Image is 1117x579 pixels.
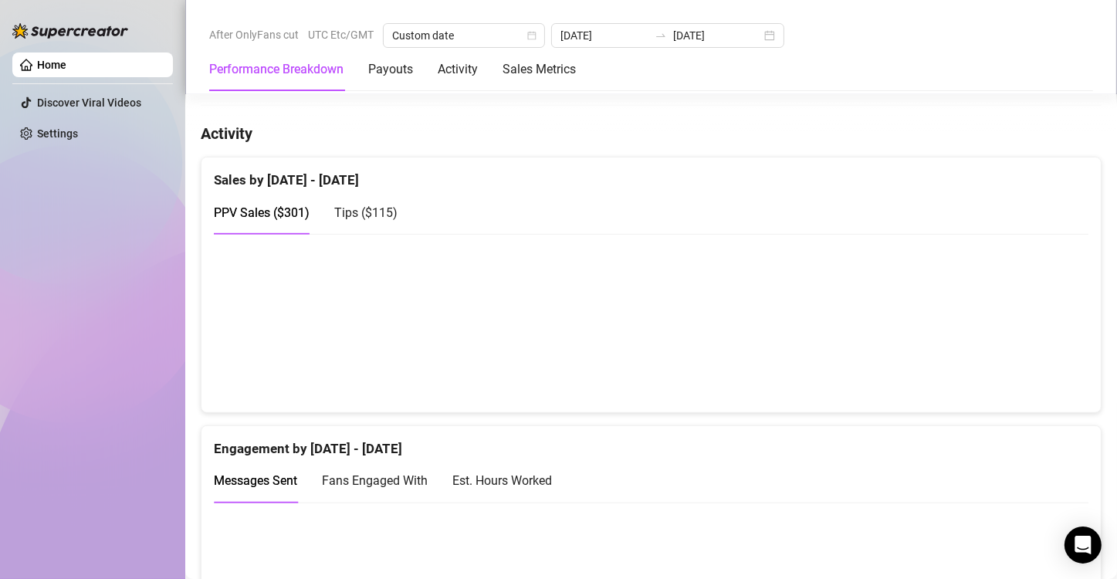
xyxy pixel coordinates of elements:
div: Performance Breakdown [209,60,344,79]
input: Start date [560,27,648,44]
span: PPV Sales ( $301 ) [214,205,310,220]
img: logo-BBDzfeDw.svg [12,23,128,39]
span: Messages Sent [214,473,297,488]
div: Sales Metrics [503,60,576,79]
span: Tips ( $115 ) [334,205,398,220]
a: Home [37,59,66,71]
div: Est. Hours Worked [452,471,552,490]
a: Discover Viral Videos [37,96,141,109]
span: swap-right [655,29,667,42]
div: Open Intercom Messenger [1065,527,1102,564]
span: UTC Etc/GMT [308,23,374,46]
div: Payouts [368,60,413,79]
a: Settings [37,127,78,140]
div: Sales by [DATE] - [DATE] [214,157,1088,191]
span: Fans Engaged With [322,473,428,488]
h4: Activity [201,123,1102,144]
div: Activity [438,60,478,79]
span: Custom date [392,24,536,47]
span: to [655,29,667,42]
span: calendar [527,31,536,40]
div: Engagement by [DATE] - [DATE] [214,426,1088,459]
input: End date [673,27,761,44]
span: After OnlyFans cut [209,23,299,46]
